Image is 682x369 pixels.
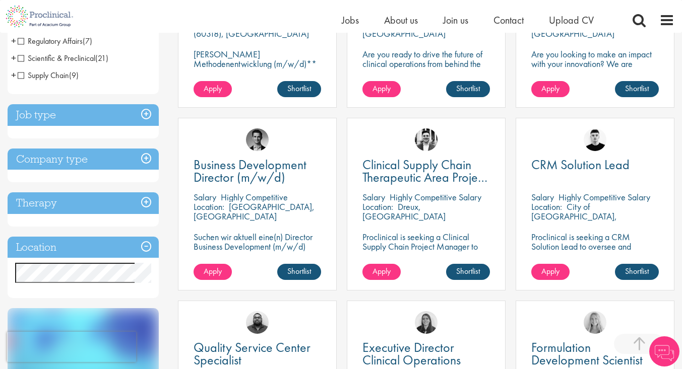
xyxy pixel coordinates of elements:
span: Quality Service Center Specialist [194,339,311,368]
p: Proclinical is seeking a Clinical Supply Chain Project Manager to join a dynamic team dedicated t... [362,232,490,280]
a: CRM Solution Lead [531,159,659,171]
span: Regulatory Affairs [18,36,83,46]
span: Location: [531,201,562,212]
p: Proclinical is seeking a CRM Solution Lead to oversee and enhance the Salesforce platform for EME... [531,232,659,270]
p: Dreux, [GEOGRAPHIC_DATA] [362,201,446,222]
img: Patrick Melody [584,128,606,151]
h3: Job type [8,104,159,126]
span: Supply Chain [18,70,69,81]
span: Apply [204,83,222,94]
p: Highly Competitive [221,191,288,203]
a: Executive Director Clinical Operations [362,341,490,366]
img: Chatbot [649,336,679,366]
img: Shannon Briggs [584,311,606,334]
span: (9) [69,70,79,81]
span: Location: [194,201,224,212]
span: Formulation Development Scientist [531,339,643,368]
a: Quality Service Center Specialist [194,341,321,366]
span: Apply [541,83,560,94]
a: Apply [194,264,232,280]
a: Shortlist [446,81,490,97]
p: Are you looking to make an impact with your innovation? We are working with a well-established ph... [531,49,659,97]
p: Highly Competitive Salary [559,191,650,203]
a: About us [384,14,418,27]
span: Apply [204,266,222,276]
span: CRM Solution Lead [531,156,630,173]
span: Supply Chain [18,70,79,81]
a: Business Development Director (m/w/d) [194,159,321,184]
iframe: reCAPTCHA [7,332,136,362]
img: Ashley Bennett [246,311,269,334]
h3: Therapy [8,192,159,214]
a: Apply [194,81,232,97]
span: + [11,33,16,48]
a: Shortlist [277,81,321,97]
a: Shortlist [277,264,321,280]
a: Shortlist [615,81,659,97]
span: Scientific & Preclinical [18,53,108,63]
span: Apply [541,266,560,276]
span: Salary [194,191,216,203]
span: + [11,67,16,83]
span: Location: [362,201,393,212]
a: Clinical Supply Chain Therapeutic Area Project Manager [362,159,490,184]
p: City of [GEOGRAPHIC_DATA], [GEOGRAPHIC_DATA] [531,201,617,232]
a: Shortlist [615,264,659,280]
a: Apply [531,264,570,280]
a: Formulation Development Scientist [531,341,659,366]
p: Are you ready to drive the future of clinical operations from behind the scenes? Looking to be in... [362,49,490,97]
img: Max Slevogt [246,128,269,151]
span: + [11,50,16,65]
a: Upload CV [549,14,594,27]
p: [GEOGRAPHIC_DATA], [GEOGRAPHIC_DATA] [194,201,315,222]
h3: Company type [8,149,159,170]
img: Edward Little [415,128,438,151]
a: Contact [493,14,524,27]
a: Join us [443,14,468,27]
span: Salary [531,191,554,203]
p: Highly Competitive Salary [390,191,481,203]
h3: Location [8,237,159,258]
span: Scientific & Preclinical [18,53,95,63]
img: Ciara Noble [415,311,438,334]
span: Apply [373,266,391,276]
span: Executive Director Clinical Operations [362,339,461,368]
p: Suchen wir aktuell eine(n) Director Business Development (m/w/d) Standort: [GEOGRAPHIC_DATA] | Mo... [194,232,321,270]
span: Apply [373,83,391,94]
a: Apply [362,264,401,280]
a: Apply [531,81,570,97]
span: Regulatory Affairs [18,36,92,46]
span: Business Development Director (m/w/d) [194,156,306,186]
span: (7) [83,36,92,46]
a: Jobs [342,14,359,27]
a: Shortlist [446,264,490,280]
span: (21) [95,53,108,63]
a: Apply [362,81,401,97]
span: Clinical Supply Chain Therapeutic Area Project Manager [362,156,487,198]
p: [PERSON_NAME] Methodenentwicklung (m/w/d)** | Dauerhaft | Biowissenschaften | [GEOGRAPHIC_DATA] (... [194,49,321,97]
span: Salary [362,191,385,203]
